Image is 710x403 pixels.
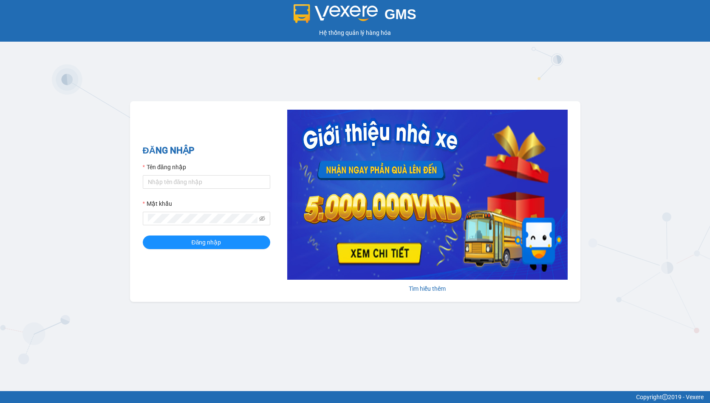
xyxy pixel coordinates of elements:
[143,144,270,158] h2: ĐĂNG NHẬP
[294,13,416,20] a: GMS
[143,162,186,172] label: Tên đăng nhập
[2,28,708,37] div: Hệ thống quản lý hàng hóa
[259,216,265,221] span: eye-invisible
[192,238,221,247] span: Đăng nhập
[6,392,704,402] div: Copyright 2019 - Vexere
[294,4,378,23] img: logo 2
[143,175,270,189] input: Tên đăng nhập
[143,199,172,208] label: Mật khẩu
[662,394,668,400] span: copyright
[143,236,270,249] button: Đăng nhập
[148,214,257,223] input: Mật khẩu
[287,284,568,293] div: Tìm hiểu thêm
[385,6,416,22] span: GMS
[287,110,568,280] img: banner-0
